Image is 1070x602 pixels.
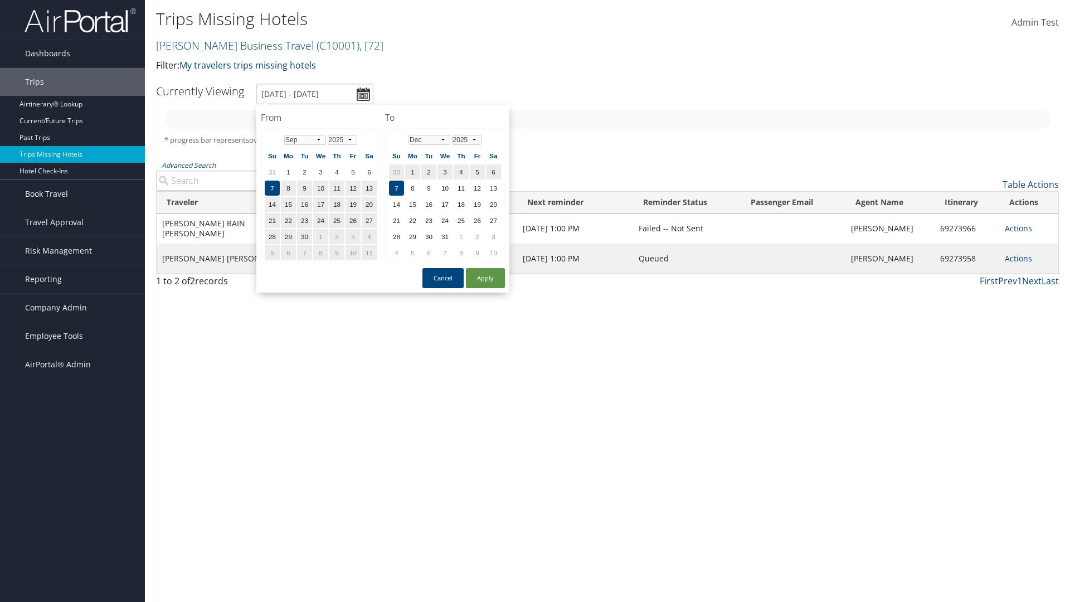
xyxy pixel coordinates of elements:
td: [PERSON_NAME] [845,244,934,274]
span: Admin Test [1011,16,1059,28]
td: 1 [313,229,328,244]
td: 11 [362,245,377,260]
td: [PERSON_NAME] RAIN [PERSON_NAME] [157,213,299,244]
td: 23 [297,213,312,228]
td: 1 [281,164,296,179]
td: 6 [486,164,501,179]
h5: * progress bar represents overnights covered for the selected time period. [164,135,1050,145]
td: 16 [297,197,312,212]
td: 22 [281,213,296,228]
span: Company Admin [25,294,87,322]
th: Su [389,148,404,163]
span: Risk Management [25,237,92,265]
th: Mo [405,148,420,163]
td: 25 [454,213,469,228]
th: Th [454,148,469,163]
td: 10 [346,245,361,260]
h4: To [385,111,505,124]
a: Last [1042,275,1059,287]
td: 2 [297,164,312,179]
th: Su [265,148,280,163]
a: Prev [998,275,1017,287]
td: 17 [437,197,453,212]
td: 3 [437,164,453,179]
th: Tu [421,148,436,163]
td: 8 [313,245,328,260]
td: 22 [405,213,420,228]
p: Filter: [156,59,758,73]
a: Actions [1005,253,1032,264]
td: 10 [313,181,328,196]
td: 3 [486,229,501,244]
td: 6 [421,245,436,260]
td: 4 [454,164,469,179]
td: 5 [405,245,420,260]
td: 11 [454,181,469,196]
td: 8 [281,181,296,196]
td: 26 [346,213,361,228]
td: 21 [389,213,404,228]
td: 30 [389,164,404,179]
input: Advanced Search [156,171,369,191]
th: We [437,148,453,163]
td: 30 [421,229,436,244]
a: [PERSON_NAME] Business Travel [156,38,383,53]
img: airportal-logo.png [25,7,136,33]
td: 5 [346,164,361,179]
td: [PERSON_NAME] [PERSON_NAME] [157,244,299,274]
th: We [313,148,328,163]
td: 30 [297,229,312,244]
td: 7 [265,181,280,196]
td: [DATE] 1:00 PM [517,213,633,244]
h1: Trips Missing Hotels [156,7,758,31]
td: 21 [265,213,280,228]
button: Cancel [422,268,464,288]
td: 7 [437,245,453,260]
td: 20 [362,197,377,212]
td: Queued [633,244,741,274]
td: 27 [362,213,377,228]
th: Tu [297,148,312,163]
td: 28 [265,229,280,244]
th: Reminder Status [633,192,741,213]
td: 9 [297,181,312,196]
td: 31 [437,229,453,244]
td: 2 [470,229,485,244]
a: Advanced Search [162,161,216,170]
td: 4 [362,229,377,244]
a: My travelers trips missing hotels [179,59,316,71]
div: 1 to 2 of records [156,274,369,293]
td: 7 [297,245,312,260]
td: 12 [470,181,485,196]
span: Trips [25,68,44,96]
td: Failed -- Not Sent [633,213,741,244]
td: 15 [281,197,296,212]
th: Agent Name [845,192,934,213]
input: [DATE] - [DATE] [256,84,373,104]
td: 9 [421,181,436,196]
th: Passenger Email: activate to sort column ascending [741,192,845,213]
td: 26 [470,213,485,228]
td: 4 [329,164,344,179]
td: 23 [421,213,436,228]
a: Next [1022,275,1042,287]
td: 6 [281,245,296,260]
th: Next reminder [517,192,633,213]
a: Actions [1005,223,1032,234]
span: Travel Approval [25,208,84,236]
td: 8 [405,181,420,196]
a: First [980,275,998,287]
td: 8 [454,245,469,260]
th: Sa [486,148,501,163]
h3: Currently Viewing [156,84,244,99]
th: Sa [362,148,377,163]
td: 69273958 [935,244,999,274]
a: Admin Test [1011,6,1059,40]
td: 27 [486,213,501,228]
td: 24 [313,213,328,228]
span: Reporting [25,265,62,293]
td: 6 [362,164,377,179]
th: Actions [999,192,1058,213]
a: 1 [1017,275,1022,287]
td: 25 [329,213,344,228]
